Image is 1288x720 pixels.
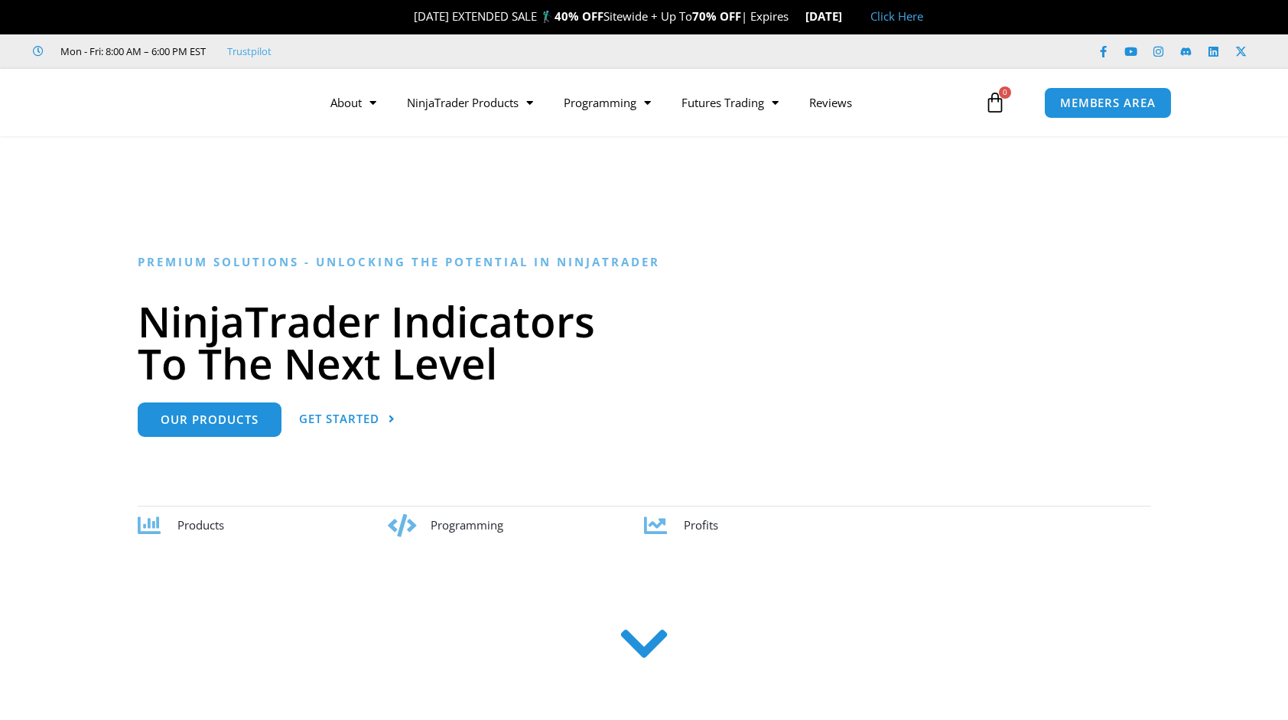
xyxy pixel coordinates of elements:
[402,11,413,22] img: 🎉
[138,402,281,437] a: Our Products
[315,85,392,120] a: About
[299,402,395,437] a: Get Started
[431,517,503,533] span: Programming
[790,11,802,22] img: ⌛
[138,300,1151,384] h1: NinjaTrader Indicators To The Next Level
[843,11,854,22] img: 🏭
[870,8,923,24] a: Click Here
[1060,97,1156,109] span: MEMBERS AREA
[392,85,548,120] a: NinjaTrader Products
[177,517,224,533] span: Products
[57,42,206,60] span: Mon - Fri: 8:00 AM – 6:00 PM EST
[96,75,261,130] img: LogoAI | Affordable Indicators – NinjaTrader
[315,85,981,120] nav: Menu
[805,8,855,24] strong: [DATE]
[666,85,794,120] a: Futures Trading
[299,413,379,425] span: Get Started
[548,85,666,120] a: Programming
[138,255,1151,269] h6: Premium Solutions - Unlocking the Potential in NinjaTrader
[161,414,259,425] span: Our Products
[961,80,1029,125] a: 0
[794,85,867,120] a: Reviews
[1044,87,1172,119] a: MEMBERS AREA
[684,517,718,533] span: Profits
[555,8,603,24] strong: 40% OFF
[398,8,805,24] span: [DATE] EXTENDED SALE 🏌️‍♂️ Sitewide + Up To | Expires
[227,42,272,60] a: Trustpilot
[692,8,741,24] strong: 70% OFF
[999,86,1011,99] span: 0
